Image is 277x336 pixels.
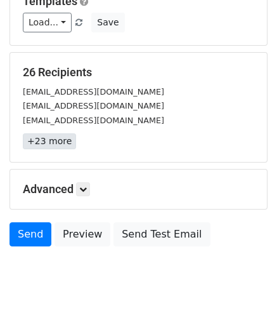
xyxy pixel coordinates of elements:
small: [EMAIL_ADDRESS][DOMAIN_NAME] [23,87,164,97]
a: Preview [55,222,110,246]
a: Load... [23,13,72,32]
a: Send [10,222,51,246]
iframe: Chat Widget [214,275,277,336]
a: Send Test Email [113,222,210,246]
h5: Advanced [23,182,254,196]
h5: 26 Recipients [23,65,254,79]
a: +23 more [23,133,76,149]
small: [EMAIL_ADDRESS][DOMAIN_NAME] [23,101,164,111]
small: [EMAIL_ADDRESS][DOMAIN_NAME] [23,116,164,125]
button: Save [91,13,124,32]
